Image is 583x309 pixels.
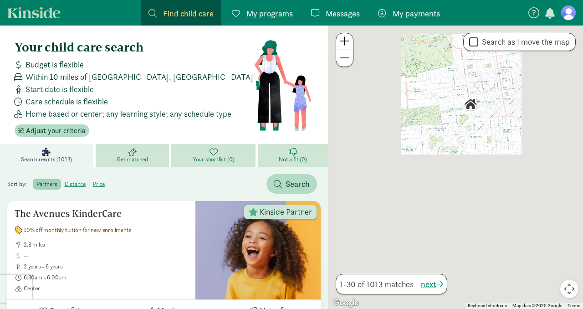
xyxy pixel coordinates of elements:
[193,156,234,163] span: Your shortlist (0)
[468,303,507,309] button: Keyboard shortcuts
[512,303,562,308] span: Map data ©2025 Google
[26,95,108,108] span: Care schedule is flexible
[560,280,578,298] button: Map camera controls
[15,40,254,55] h4: Your child care search
[516,235,531,250] div: Click to see details
[522,105,538,121] div: Click to see details
[26,83,94,95] span: Start date is flexible
[505,242,521,257] div: Click to see details
[384,170,399,185] div: Click to see details
[258,144,328,167] a: Not a fit (0)
[442,240,457,256] div: Click to see details
[523,240,538,255] div: Click to see details
[33,179,61,190] label: partners
[96,144,172,167] a: Get matched
[163,7,214,20] span: Find child care
[478,36,570,47] label: Search as I move the map
[326,7,360,20] span: Messages
[370,78,386,93] div: Click to see details
[246,7,293,20] span: My programs
[26,71,253,83] span: Within 10 miles of [GEOGRAPHIC_DATA], [GEOGRAPHIC_DATA]
[488,51,503,67] div: Click to see details
[331,297,361,309] img: Google
[266,174,317,194] button: Search
[482,221,497,237] div: Click to see details
[260,208,312,216] span: Kinside Partner
[416,215,432,231] div: Click to see details
[476,204,492,219] div: Click to see details
[461,91,476,107] div: Click to see details
[7,7,61,18] a: Kinside
[439,124,455,140] div: Click to see details
[398,171,413,186] div: Click to see details
[286,178,310,190] span: Search
[361,164,377,180] div: Click to see details
[340,278,414,290] span: 1-30 of 1013 matches
[490,163,506,178] div: Click to see details
[15,208,188,219] h5: The Avenues KinderCare
[24,285,188,292] span: Center
[24,263,188,270] span: 2 years - 6 years
[24,274,188,281] span: 6:30am - 6:00pm
[26,58,84,71] span: Budget is flexible
[428,220,443,236] div: Click to see details
[171,144,257,167] a: Your shortlist (0)
[26,125,86,136] span: Adjust your criteria
[356,177,372,193] div: Click to see details
[7,180,31,188] span: Sort by:
[26,108,231,120] span: Home based or center; any learning style; any schedule type
[117,156,148,163] span: Get matched
[517,192,533,208] div: Click to see details
[89,179,108,190] label: price
[487,203,502,219] div: Click to see details
[21,156,72,163] span: Search results (1013)
[568,303,580,308] a: Terms (opens in new tab)
[390,226,406,241] div: Click to see details
[384,123,399,138] div: Click to see details
[24,227,131,234] span: 10% off monthly tuition for new enrollments
[24,241,188,248] span: 2.8 miles
[61,179,89,190] label: distance
[15,124,89,137] button: Adjust your criteria
[393,7,440,20] span: My payments
[502,95,518,110] div: Click to see details
[491,49,506,65] div: Click to see details
[468,85,484,100] div: Click to see details
[331,297,361,309] a: Open this area in Google Maps (opens a new window)
[279,156,307,163] span: Not a fit (0)
[463,97,478,112] div: Click to see details
[489,211,505,226] div: Click to see details
[453,223,469,239] div: Click to see details
[421,278,443,290] button: next
[420,78,435,93] div: Click to see details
